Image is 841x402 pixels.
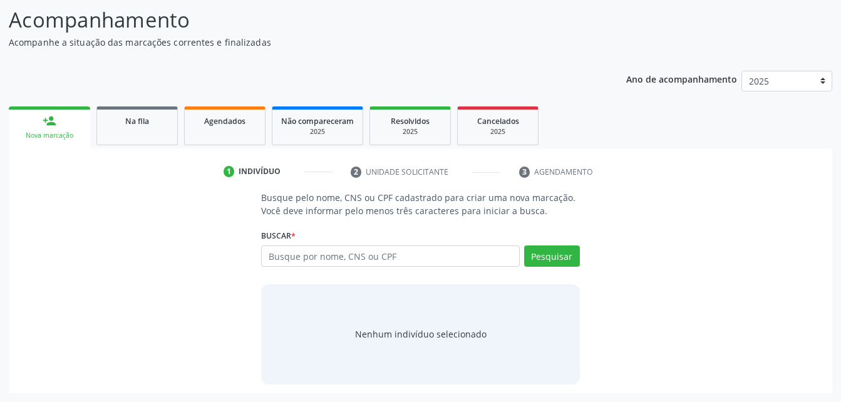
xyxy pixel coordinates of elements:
[125,116,149,126] span: Na fila
[239,166,281,177] div: Indivíduo
[18,131,81,140] div: Nova marcação
[261,245,519,267] input: Busque por nome, CNS ou CPF
[261,226,296,245] label: Buscar
[355,327,487,341] div: Nenhum indivíduo selecionado
[626,71,737,86] p: Ano de acompanhamento
[391,116,430,126] span: Resolvidos
[204,116,245,126] span: Agendados
[379,127,441,137] div: 2025
[224,166,235,177] div: 1
[43,114,56,128] div: person_add
[281,116,354,126] span: Não compareceram
[477,116,519,126] span: Cancelados
[261,191,579,217] p: Busque pelo nome, CNS ou CPF cadastrado para criar uma nova marcação. Você deve informar pelo men...
[524,245,580,267] button: Pesquisar
[467,127,529,137] div: 2025
[9,36,586,49] p: Acompanhe a situação das marcações correntes e finalizadas
[281,127,354,137] div: 2025
[9,4,586,36] p: Acompanhamento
